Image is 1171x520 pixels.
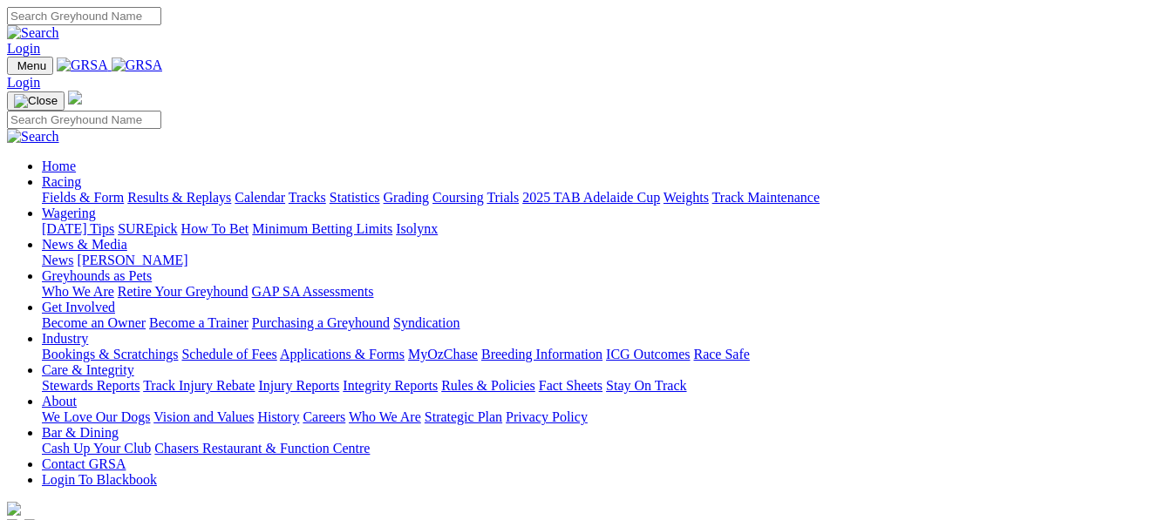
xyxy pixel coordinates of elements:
[42,284,114,299] a: Who We Are
[14,94,58,108] img: Close
[42,174,81,189] a: Racing
[42,190,1164,206] div: Racing
[42,190,124,205] a: Fields & Form
[42,331,88,346] a: Industry
[606,347,690,361] a: ICG Outcomes
[664,190,709,205] a: Weights
[7,502,21,516] img: logo-grsa-white.png
[42,315,146,330] a: Become an Owner
[57,57,108,73] img: GRSA
[42,378,140,393] a: Stewards Reports
[522,190,660,205] a: 2025 TAB Adelaide Cup
[42,425,119,440] a: Bar & Dining
[42,237,127,252] a: News & Media
[181,221,249,236] a: How To Bet
[42,347,1164,362] div: Industry
[42,409,1164,425] div: About
[42,253,1164,268] div: News & Media
[7,7,161,25] input: Search
[42,315,1164,331] div: Get Involved
[42,441,1164,456] div: Bar & Dining
[7,57,53,75] button: Toggle navigation
[42,300,115,314] a: Get Involved
[42,221,1164,237] div: Wagering
[7,41,40,56] a: Login
[481,347,603,361] a: Breeding Information
[258,378,339,393] a: Injury Reports
[42,362,134,377] a: Care & Integrity
[42,409,150,424] a: We Love Our Dogs
[252,284,374,299] a: GAP SA Assessments
[396,221,438,236] a: Isolynx
[127,190,231,205] a: Results & Replays
[506,409,588,424] a: Privacy Policy
[330,190,380,205] a: Statistics
[143,378,255,393] a: Track Injury Rebate
[235,190,285,205] a: Calendar
[118,284,248,299] a: Retire Your Greyhound
[693,347,749,361] a: Race Safe
[539,378,603,393] a: Fact Sheets
[393,315,460,330] a: Syndication
[441,378,535,393] a: Rules & Policies
[112,57,163,73] img: GRSA
[42,221,114,236] a: [DATE] Tips
[349,409,421,424] a: Who We Are
[149,315,248,330] a: Become a Trainer
[712,190,820,205] a: Track Maintenance
[425,409,502,424] a: Strategic Plan
[289,190,326,205] a: Tracks
[7,129,59,145] img: Search
[7,111,161,129] input: Search
[17,59,46,72] span: Menu
[408,347,478,361] a: MyOzChase
[257,409,299,424] a: History
[42,268,152,283] a: Greyhounds as Pets
[42,284,1164,300] div: Greyhounds as Pets
[42,253,73,267] a: News
[7,91,65,111] button: Toggle navigation
[42,159,76,173] a: Home
[303,409,345,424] a: Careers
[118,221,177,236] a: SUREpick
[154,441,370,456] a: Chasers Restaurant & Function Centre
[384,190,429,205] a: Grading
[42,472,157,487] a: Login To Blackbook
[252,221,392,236] a: Minimum Betting Limits
[252,315,390,330] a: Purchasing a Greyhound
[42,456,126,471] a: Contact GRSA
[77,253,187,267] a: [PERSON_NAME]
[42,347,178,361] a: Bookings & Scratchings
[487,190,519,205] a: Trials
[68,91,82,105] img: logo-grsa-white.png
[432,190,484,205] a: Coursing
[42,394,77,409] a: About
[280,347,405,361] a: Applications & Forms
[42,378,1164,394] div: Care & Integrity
[606,378,686,393] a: Stay On Track
[343,378,438,393] a: Integrity Reports
[7,25,59,41] img: Search
[153,409,254,424] a: Vision and Values
[42,441,151,456] a: Cash Up Your Club
[42,206,96,220] a: Wagering
[181,347,276,361] a: Schedule of Fees
[7,75,40,90] a: Login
